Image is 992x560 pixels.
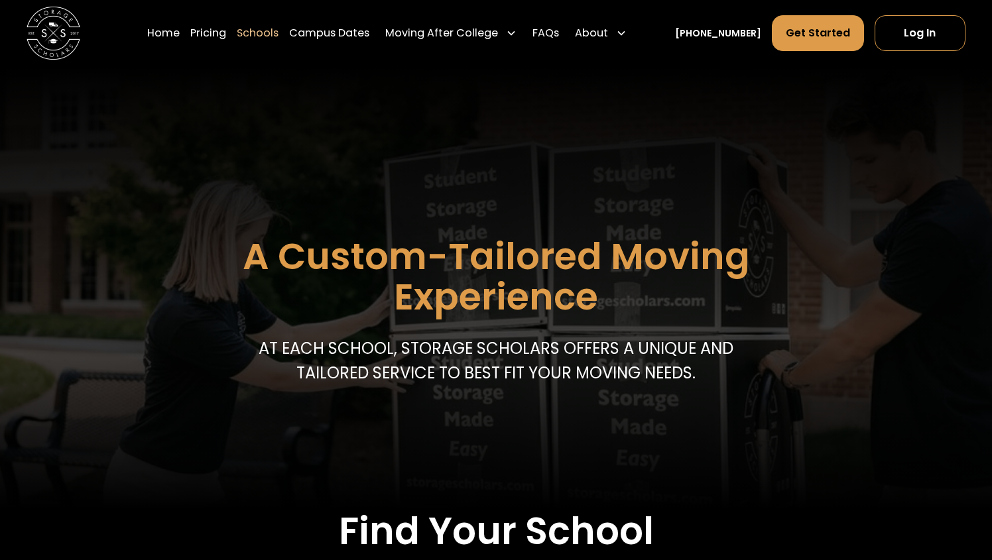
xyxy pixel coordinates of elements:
[575,25,608,41] div: About
[570,15,632,52] div: About
[190,15,226,52] a: Pricing
[176,237,816,317] h1: A Custom-Tailored Moving Experience
[675,27,761,40] a: [PHONE_NUMBER]
[27,7,80,60] img: Storage Scholars main logo
[147,15,180,52] a: Home
[532,15,559,52] a: FAQs
[237,15,279,52] a: Schools
[875,15,965,51] a: Log In
[380,15,522,52] div: Moving After College
[385,25,498,41] div: Moving After College
[253,337,739,384] p: At each school, storage scholars offers a unique and tailored service to best fit your Moving needs.
[772,15,864,51] a: Get Started
[27,7,80,60] a: home
[289,15,369,52] a: Campus Dates
[27,509,965,554] h2: Find Your School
